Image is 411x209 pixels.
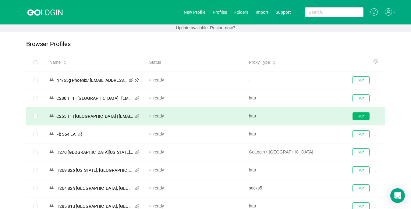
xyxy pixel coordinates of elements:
[272,60,276,64] div: Sort
[135,78,139,82] i: icon: pushpin
[249,59,270,66] span: Proxy Type
[49,59,61,66] span: Name
[153,204,164,208] span: ready
[273,62,276,64] i: icon: caret-down
[63,60,67,64] div: Sort
[276,10,291,15] a: Support
[63,60,67,62] i: icon: caret-up
[273,60,276,62] i: icon: caret-up
[135,96,139,101] i: icon: windows
[244,179,344,197] td: socks5
[55,148,135,156] div: Н270 [GEOGRAPHIC_DATA][US_STATE]/ [EMAIL_ADDRESS][DOMAIN_NAME]
[353,76,370,84] button: Run
[135,204,139,209] i: icon: windows
[390,188,405,203] div: Open Intercom Messenger
[244,89,344,107] td: http
[184,10,205,15] a: New Profile
[244,161,344,179] td: http
[353,94,370,102] button: Run
[55,166,135,174] div: Н269 82p [US_STATE], [GEOGRAPHIC_DATA]/ [EMAIL_ADDRESS][DOMAIN_NAME]
[153,150,164,154] span: ready
[353,148,370,156] button: Run
[353,130,370,138] button: Run
[244,107,344,125] td: http
[55,94,135,102] div: C280 T11 | [GEOGRAPHIC_DATA] | [EMAIL_ADDRESS][DOMAIN_NAME]
[153,132,164,136] span: ready
[244,125,344,143] td: http
[135,150,139,155] i: icon: windows
[129,78,133,83] i: icon: windows
[135,168,139,173] i: icon: windows
[234,10,248,15] a: Folders
[256,10,268,15] a: Import
[244,71,344,89] td: -
[153,186,164,190] span: ready
[55,112,135,120] div: C255 T1 | [GEOGRAPHIC_DATA] | [EMAIL_ADDRESS][DOMAIN_NAME]
[353,112,370,120] button: Run
[135,114,139,119] i: icon: windows
[149,59,161,66] span: Status
[153,77,164,82] span: ready
[135,186,139,191] i: icon: windows
[244,143,344,161] td: GoLogin • [GEOGRAPHIC_DATA]
[63,62,67,64] i: icon: caret-down
[353,184,370,192] button: Run
[213,10,227,15] a: Profiles
[153,114,164,118] span: ready
[153,95,164,100] span: ready
[55,76,129,84] div: N4/65g Phoenix/ [EMAIL_ADDRESS][DOMAIN_NAME]
[305,7,363,17] input: Search...
[153,168,164,172] span: ready
[55,130,77,138] div: Fb 364 LA
[55,184,135,192] div: Н264 82h [GEOGRAPHIC_DATA], [GEOGRAPHIC_DATA]/ [EMAIL_ADDRESS][DOMAIN_NAME]
[353,166,370,174] button: Run
[77,132,82,137] i: icon: windows
[26,41,71,48] p: Browser Profiles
